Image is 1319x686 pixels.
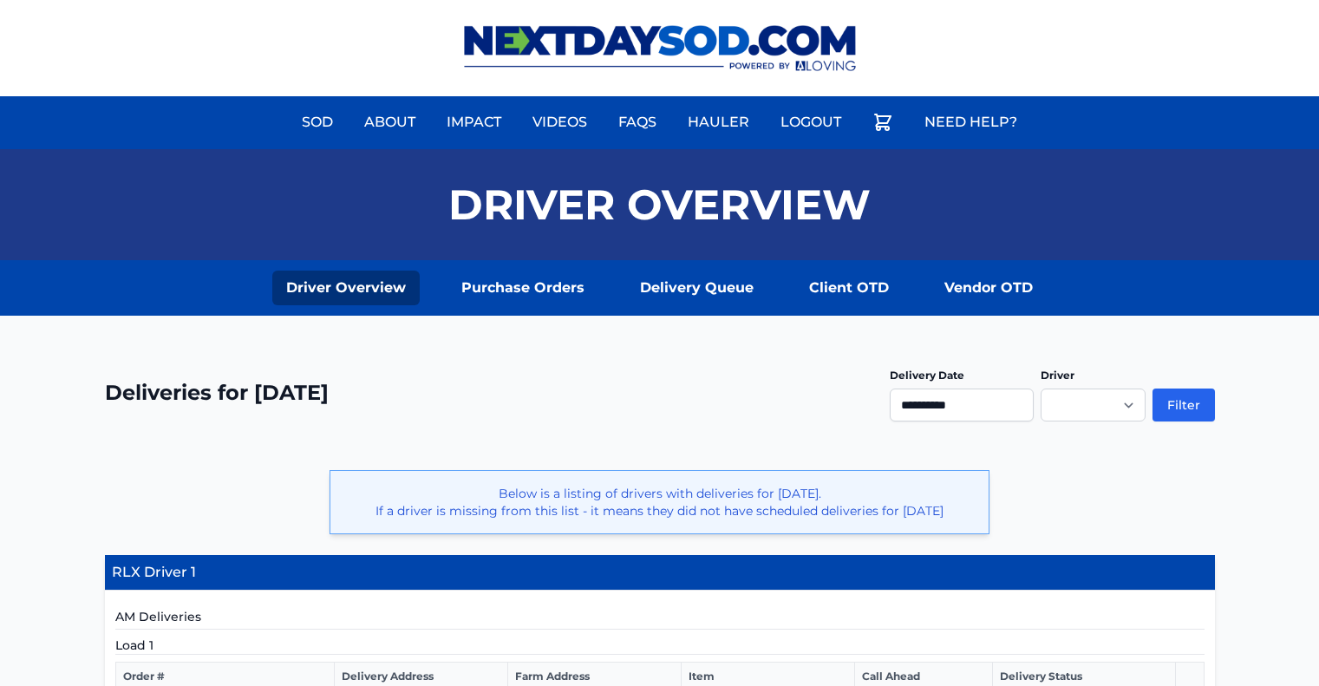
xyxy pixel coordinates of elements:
[914,101,1028,143] a: Need Help?
[115,608,1205,630] h5: AM Deliveries
[105,379,329,407] h2: Deliveries for [DATE]
[770,101,852,143] a: Logout
[105,555,1215,591] h4: RLX Driver 1
[115,637,1205,655] h5: Load 1
[677,101,760,143] a: Hauler
[626,271,767,305] a: Delivery Queue
[1041,369,1074,382] label: Driver
[522,101,597,143] a: Videos
[448,184,871,225] h1: Driver Overview
[447,271,598,305] a: Purchase Orders
[291,101,343,143] a: Sod
[354,101,426,143] a: About
[890,369,964,382] label: Delivery Date
[930,271,1047,305] a: Vendor OTD
[272,271,420,305] a: Driver Overview
[608,101,667,143] a: FAQs
[436,101,512,143] a: Impact
[795,271,903,305] a: Client OTD
[1152,389,1215,421] button: Filter
[344,485,975,519] p: Below is a listing of drivers with deliveries for [DATE]. If a driver is missing from this list -...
